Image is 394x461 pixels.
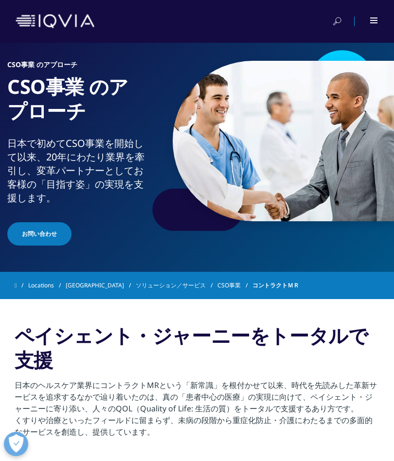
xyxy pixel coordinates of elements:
[7,222,72,246] a: お問い合わせ
[7,61,146,74] h6: CSO事業 のアプローチ
[7,137,146,205] div: 日本で初めてCSO事業を開始して以来、20年にわたり業界を牽引し、変革パートナーとしてお客様の「目指す姿」の実現を支援します。
[173,61,394,221] img: 043_doctor-shaking-hands-with-man-in-suit.jpg
[252,277,299,294] span: コントラクトＭＲ
[22,230,57,238] span: お問い合わせ
[15,322,368,373] strong: ペイシェント・ジャーニーをトータルで支援
[217,277,252,294] a: CSO事業
[15,379,380,443] p: 日本のヘルスケア業界にコントラクトMRという「新常識」を根付かせて以来、時代を先読みした革新サービスを追求するなかで辿り着いたのは、真の「患者中心の医療」の実現に向けて、ペイシェント・ジャーニー...
[28,277,66,294] a: Locations
[136,277,217,294] a: ソリューション／サービス
[66,277,136,294] a: [GEOGRAPHIC_DATA]
[4,432,28,456] button: 優先設定センターを開く
[7,74,146,137] h1: CSO事業 のアプローチ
